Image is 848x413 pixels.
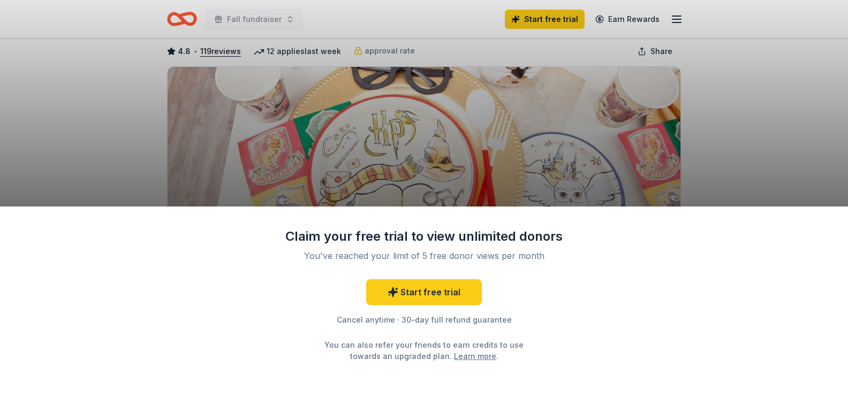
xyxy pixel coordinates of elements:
div: Claim your free trial to view unlimited donors [285,228,563,245]
div: You've reached your limit of 5 free donor views per month [298,249,550,262]
div: You can also refer your friends to earn credits to use towards an upgraded plan. . [315,339,533,362]
a: Learn more [454,350,496,362]
div: Cancel anytime · 30-day full refund guarantee [285,313,563,326]
a: Start free trial [366,279,482,305]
